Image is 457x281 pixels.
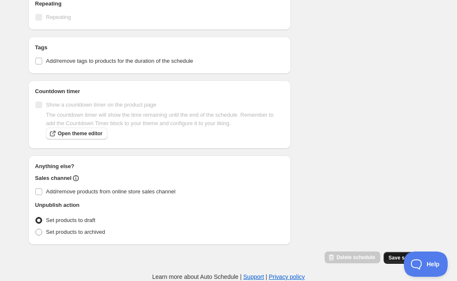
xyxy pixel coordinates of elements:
[243,273,264,280] a: Support
[35,162,284,171] h2: Anything else?
[35,87,284,96] h2: Countdown timer
[46,128,108,139] a: Open theme editor
[269,273,305,280] a: Privacy policy
[46,217,95,223] span: Set products to draft
[404,252,449,277] iframe: Toggle Customer Support
[46,102,156,108] span: Show a countdown timer on the product page
[46,58,193,64] span: Add/remove tags to products for the duration of the schedule
[35,174,72,182] h2: Sales channel
[384,252,429,264] button: Save schedule
[58,130,102,137] span: Open theme editor
[389,254,424,261] span: Save schedule
[152,273,305,281] p: Learn more about Auto Schedule | |
[46,229,105,235] span: Set products to archived
[35,201,79,209] h2: Unpublish action
[46,111,284,128] p: The countdown timer will show the time remaining until the end of the schedule. Remember to add t...
[46,14,71,20] span: Repeating
[46,188,175,195] span: Add/remove products from online store sales channel
[35,43,284,52] h2: Tags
